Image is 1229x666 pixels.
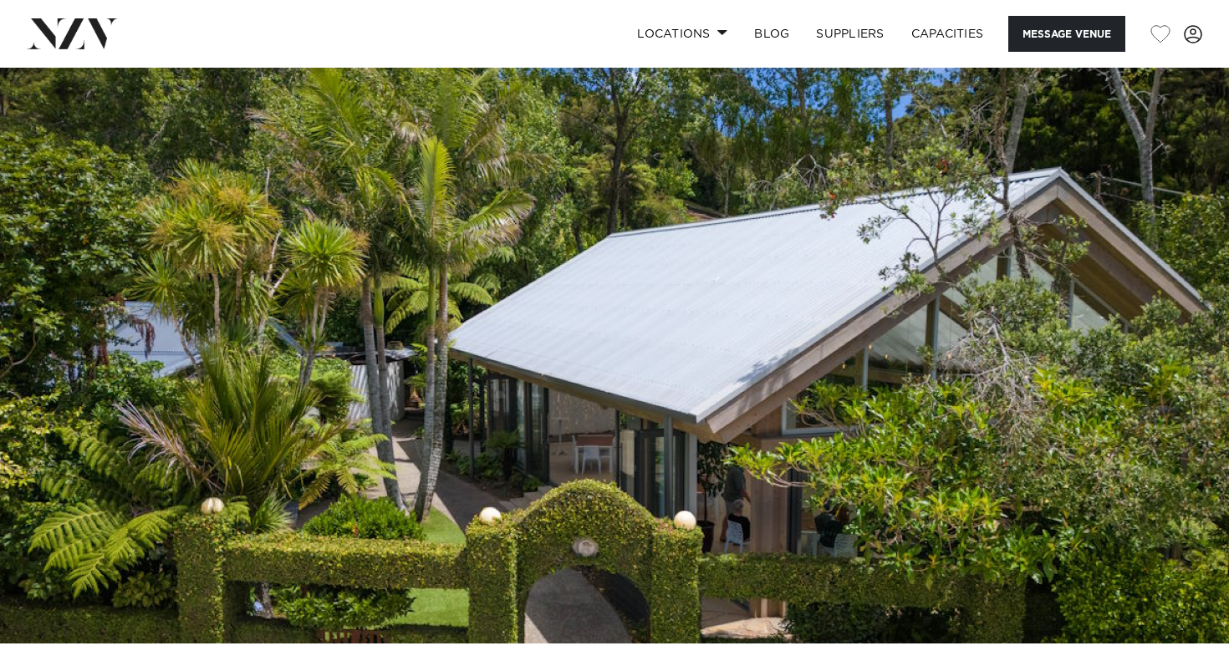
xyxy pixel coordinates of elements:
a: Locations [624,16,741,52]
img: nzv-logo.png [27,18,118,48]
a: BLOG [741,16,803,52]
button: Message Venue [1008,16,1125,52]
a: Capacities [898,16,997,52]
a: SUPPLIERS [803,16,897,52]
